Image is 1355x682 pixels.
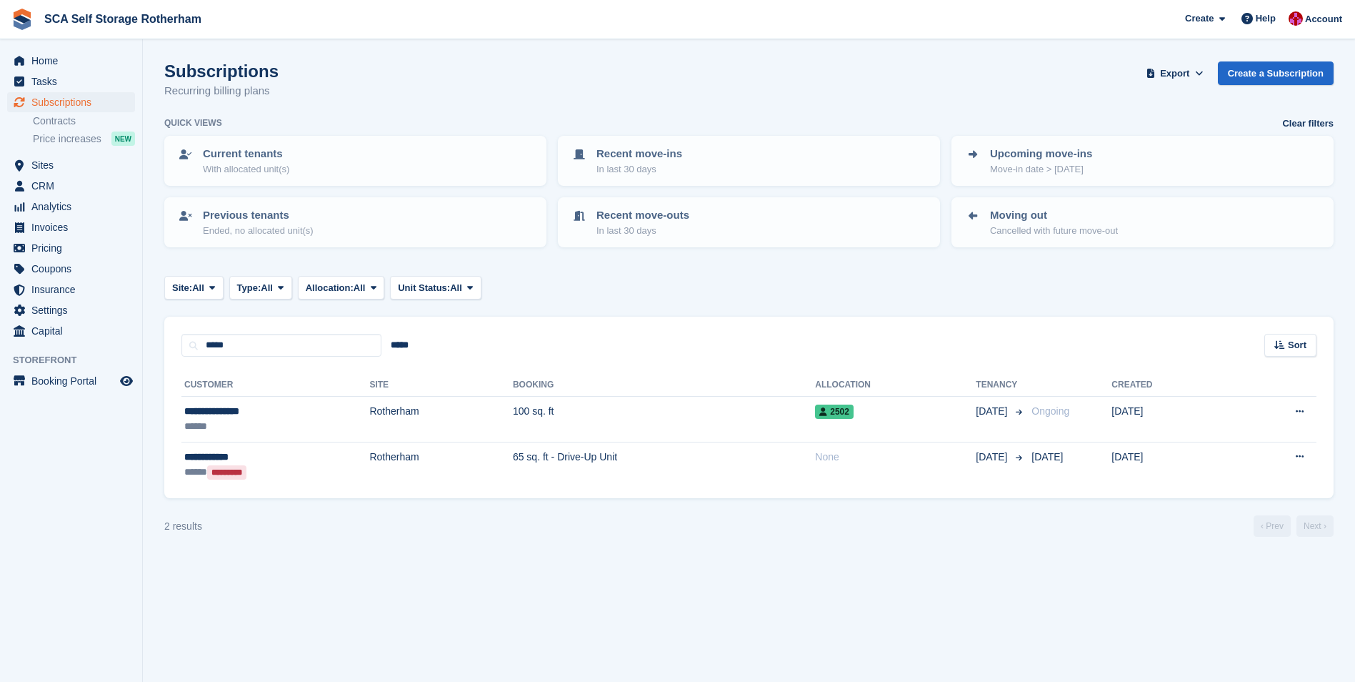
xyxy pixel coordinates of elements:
[596,207,689,224] p: Recent move-outs
[398,281,450,295] span: Unit Status:
[990,162,1092,177] p: Move-in date > [DATE]
[559,199,939,246] a: Recent move-outs In last 30 days
[203,146,289,162] p: Current tenants
[513,397,815,443] td: 100 sq. ft
[181,374,369,397] th: Customer
[7,176,135,196] a: menu
[33,131,135,147] a: Price increases NEW
[164,61,279,81] h1: Subscriptions
[31,321,117,341] span: Capital
[1305,12,1342,26] span: Account
[203,162,289,177] p: With allocated unit(s)
[7,155,135,175] a: menu
[261,281,273,295] span: All
[369,442,512,487] td: Rotherham
[7,92,135,112] a: menu
[953,137,1332,184] a: Upcoming move-ins Move-in date > [DATE]
[229,276,292,300] button: Type: All
[31,371,117,391] span: Booking Portal
[1160,66,1189,81] span: Export
[513,442,815,487] td: 65 sq. ft - Drive-Up Unit
[31,197,117,217] span: Analytics
[596,224,689,238] p: In last 30 days
[1185,11,1214,26] span: Create
[33,132,101,146] span: Price increases
[1289,11,1303,26] img: Thomas Webb
[990,146,1092,162] p: Upcoming move-ins
[1218,61,1334,85] a: Create a Subscription
[7,197,135,217] a: menu
[1251,515,1336,537] nav: Page
[7,51,135,71] a: menu
[7,280,135,300] a: menu
[7,321,135,341] a: menu
[1111,374,1229,397] th: Created
[31,155,117,175] span: Sites
[298,276,385,300] button: Allocation: All
[166,137,545,184] a: Current tenants With allocated unit(s)
[192,281,204,295] span: All
[164,117,222,129] h6: Quick views
[164,519,202,534] div: 2 results
[596,146,682,162] p: Recent move-ins
[596,162,682,177] p: In last 30 days
[13,353,142,367] span: Storefront
[390,276,481,300] button: Unit Status: All
[164,276,224,300] button: Site: All
[166,199,545,246] a: Previous tenants Ended, no allocated unit(s)
[7,259,135,279] a: menu
[990,207,1118,224] p: Moving out
[31,71,117,92] span: Tasks
[33,114,135,128] a: Contracts
[1256,11,1276,26] span: Help
[1031,405,1069,417] span: Ongoing
[31,51,117,71] span: Home
[31,300,117,320] span: Settings
[1282,117,1334,131] a: Clear filters
[31,176,117,196] span: CRM
[1254,515,1291,537] a: Previous
[11,9,33,30] img: stora-icon-8386f47178a22dfd0bd8f6a31ec36ba5ce8667c1dd55bd0f319d3a0aa187defe.svg
[172,281,192,295] span: Site:
[1111,397,1229,443] td: [DATE]
[990,224,1118,238] p: Cancelled with future move-out
[7,71,135,92] a: menu
[1031,451,1063,463] span: [DATE]
[369,374,512,397] th: Site
[450,281,462,295] span: All
[1111,442,1229,487] td: [DATE]
[118,372,135,390] a: Preview store
[39,7,207,31] a: SCA Self Storage Rotherham
[111,132,135,146] div: NEW
[203,224,314,238] p: Ended, no allocated unit(s)
[1288,338,1306,352] span: Sort
[815,374,976,397] th: Allocation
[976,404,1010,419] span: [DATE]
[7,371,135,391] a: menu
[164,83,279,99] p: Recurring billing plans
[354,281,366,295] span: All
[953,199,1332,246] a: Moving out Cancelled with future move-out
[31,217,117,237] span: Invoices
[976,374,1026,397] th: Tenancy
[815,450,976,465] div: None
[815,405,854,419] span: 2502
[203,207,314,224] p: Previous tenants
[7,217,135,237] a: menu
[559,137,939,184] a: Recent move-ins In last 30 days
[31,280,117,300] span: Insurance
[31,92,117,112] span: Subscriptions
[31,259,117,279] span: Coupons
[513,374,815,397] th: Booking
[1144,61,1206,85] button: Export
[1296,515,1334,537] a: Next
[7,300,135,320] a: menu
[369,397,512,443] td: Rotherham
[976,450,1010,465] span: [DATE]
[7,238,135,258] a: menu
[237,281,261,295] span: Type:
[31,238,117,258] span: Pricing
[306,281,354,295] span: Allocation:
